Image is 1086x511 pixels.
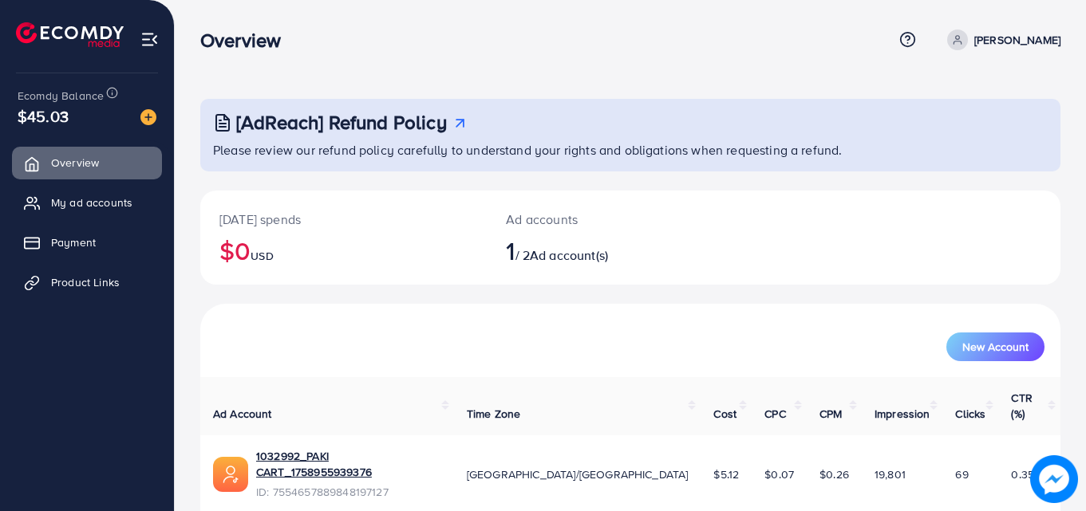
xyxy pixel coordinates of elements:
[962,341,1029,352] span: New Account
[955,466,968,482] span: 69
[236,111,447,134] h3: [AdReach] Refund Policy
[12,187,162,218] a: My ad accounts
[530,246,608,264] span: Ad account(s)
[819,466,849,482] span: $0.26
[941,29,1060,50] a: [PERSON_NAME]
[51,155,99,171] span: Overview
[1011,466,1034,482] span: 0.35
[974,30,1060,49] p: [PERSON_NAME]
[12,226,162,258] a: Payment
[1030,455,1078,503] img: image
[506,210,683,229] p: Ad accounts
[506,232,515,269] span: 1
[16,22,124,47] img: logo
[819,406,842,422] span: CPM
[12,266,162,298] a: Product Links
[18,88,104,104] span: Ecomdy Balance
[875,466,906,482] span: 19,801
[256,448,441,481] a: 1032992_PAKI CART_1758955939376
[51,274,120,290] span: Product Links
[140,109,156,125] img: image
[140,30,159,49] img: menu
[51,234,96,250] span: Payment
[764,466,794,482] span: $0.07
[213,406,272,422] span: Ad Account
[200,29,294,52] h3: Overview
[764,406,785,422] span: CPC
[713,466,739,482] span: $5.12
[467,466,689,482] span: [GEOGRAPHIC_DATA]/[GEOGRAPHIC_DATA]
[213,457,248,492] img: ic-ads-acc.e4c84228.svg
[51,195,132,210] span: My ad accounts
[1011,390,1032,422] span: CTR (%)
[219,235,468,265] h2: $0
[12,147,162,179] a: Overview
[256,484,441,500] span: ID: 7554657889848197127
[18,104,69,128] span: $45.03
[219,210,468,229] p: [DATE] spends
[875,406,930,422] span: Impression
[213,140,1051,159] p: Please review our refund policy carefully to understand your rights and obligations when requesti...
[713,406,737,422] span: Cost
[251,248,273,264] span: USD
[467,406,520,422] span: Time Zone
[506,235,683,265] h2: / 2
[946,332,1045,361] button: New Account
[955,406,985,422] span: Clicks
